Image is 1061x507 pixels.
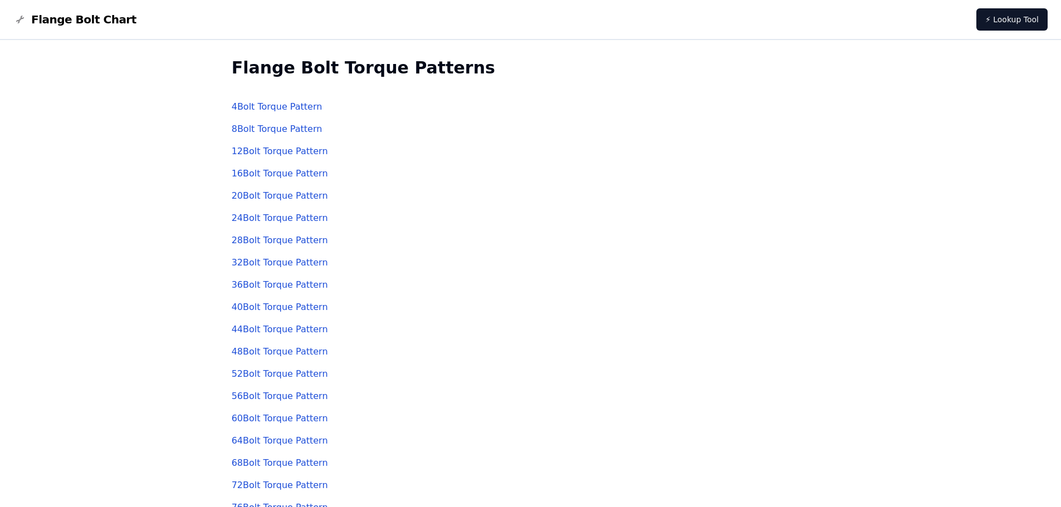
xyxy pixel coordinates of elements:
[232,368,328,379] a: 52Bolt Torque Pattern
[232,257,328,268] a: 32Bolt Torque Pattern
[232,302,328,312] a: 40Bolt Torque Pattern
[232,146,328,156] a: 12Bolt Torque Pattern
[232,457,328,468] a: 68Bolt Torque Pattern
[232,346,328,357] a: 48Bolt Torque Pattern
[232,235,328,245] a: 28Bolt Torque Pattern
[232,480,328,490] a: 72Bolt Torque Pattern
[232,58,830,78] h2: Flange Bolt Torque Patterns
[232,435,328,446] a: 64Bolt Torque Pattern
[232,168,328,179] a: 16Bolt Torque Pattern
[232,101,322,112] a: 4Bolt Torque Pattern
[232,413,328,424] a: 60Bolt Torque Pattern
[976,8,1048,31] a: ⚡ Lookup Tool
[232,213,328,223] a: 24Bolt Torque Pattern
[13,12,136,27] a: Flange Bolt Chart LogoFlange Bolt Chart
[232,279,328,290] a: 36Bolt Torque Pattern
[31,12,136,27] span: Flange Bolt Chart
[232,324,328,334] a: 44Bolt Torque Pattern
[232,190,328,201] a: 20Bolt Torque Pattern
[232,391,328,401] a: 56Bolt Torque Pattern
[13,13,27,26] img: Flange Bolt Chart Logo
[232,124,322,134] a: 8Bolt Torque Pattern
